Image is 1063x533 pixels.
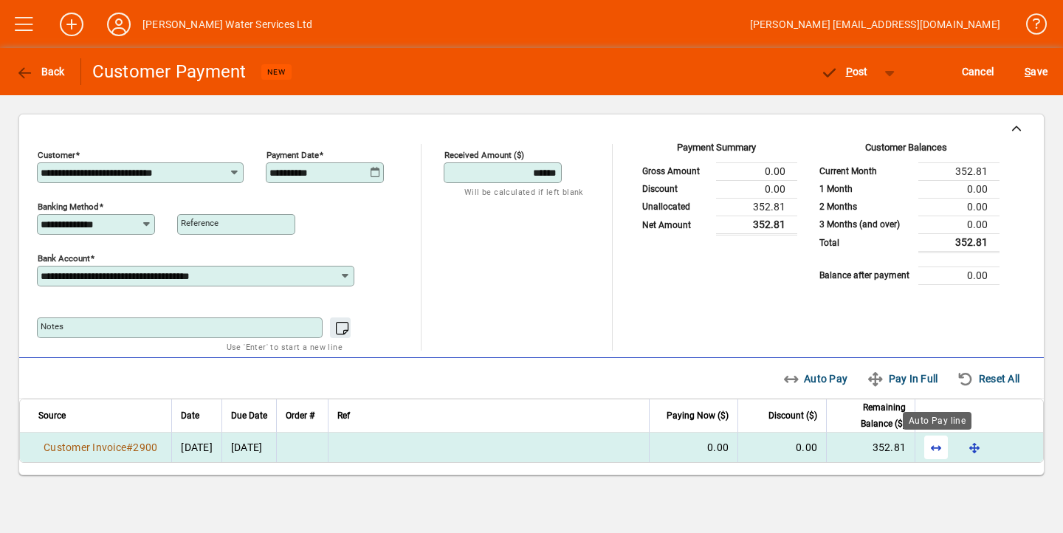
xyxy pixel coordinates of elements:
[48,11,95,38] button: Add
[867,367,938,391] span: Pay In Full
[796,441,817,453] span: 0.00
[918,198,1000,216] td: 0.00
[1015,3,1045,51] a: Knowledge Base
[812,266,918,284] td: Balance after payment
[38,150,75,160] mat-label: Customer
[16,66,65,78] span: Back
[716,180,797,198] td: 0.00
[873,441,907,453] span: 352.81
[836,399,906,432] span: Remaining Balance ($)
[918,180,1000,198] td: 0.00
[181,218,219,228] mat-label: Reference
[768,408,817,424] span: Discount ($)
[716,198,797,216] td: 352.81
[38,202,99,212] mat-label: Banking method
[750,13,1000,36] div: [PERSON_NAME] [EMAIL_ADDRESS][DOMAIN_NAME]
[812,180,918,198] td: 1 Month
[635,144,797,235] app-page-summary-card: Payment Summary
[812,216,918,233] td: 3 Months (and over)
[716,216,797,234] td: 352.81
[337,408,350,424] span: Ref
[707,441,729,453] span: 0.00
[444,150,524,160] mat-label: Received Amount ($)
[227,338,343,355] mat-hint: Use 'Enter' to start a new line
[92,60,247,83] div: Customer Payment
[846,66,853,78] span: P
[1021,58,1051,85] button: Save
[962,60,994,83] span: Cancel
[813,58,875,85] button: Post
[221,433,276,462] td: [DATE]
[133,441,157,453] span: 2900
[635,198,716,216] td: Unallocated
[38,408,66,424] span: Source
[286,408,314,424] span: Order #
[958,58,998,85] button: Cancel
[231,408,267,424] span: Due Date
[181,408,199,424] span: Date
[812,198,918,216] td: 2 Months
[44,441,126,453] span: Customer Invoice
[267,67,286,77] span: NEW
[957,367,1019,391] span: Reset All
[812,162,918,180] td: Current Month
[142,13,313,36] div: [PERSON_NAME] Water Services Ltd
[41,321,63,331] mat-label: Notes
[820,66,868,78] span: ost
[1025,60,1047,83] span: ave
[635,140,797,162] div: Payment Summary
[918,233,1000,252] td: 352.81
[95,11,142,38] button: Profile
[1025,66,1031,78] span: S
[181,441,213,453] span: [DATE]
[777,365,854,392] button: Auto Pay
[812,233,918,252] td: Total
[782,367,848,391] span: Auto Pay
[812,140,1000,162] div: Customer Balances
[861,365,943,392] button: Pay In Full
[635,180,716,198] td: Discount
[918,216,1000,233] td: 0.00
[951,365,1025,392] button: Reset All
[635,162,716,180] td: Gross Amount
[812,144,1000,285] app-page-summary-card: Customer Balances
[38,253,90,264] mat-label: Bank Account
[38,439,162,455] a: Customer Invoice#2900
[266,150,319,160] mat-label: Payment Date
[667,408,729,424] span: Paying Now ($)
[12,58,69,85] button: Back
[716,162,797,180] td: 0.00
[126,441,133,453] span: #
[918,266,1000,284] td: 0.00
[464,183,583,200] mat-hint: Will be calculated if left blank
[903,412,971,430] div: Auto Pay line
[918,162,1000,180] td: 352.81
[635,216,716,234] td: Net Amount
